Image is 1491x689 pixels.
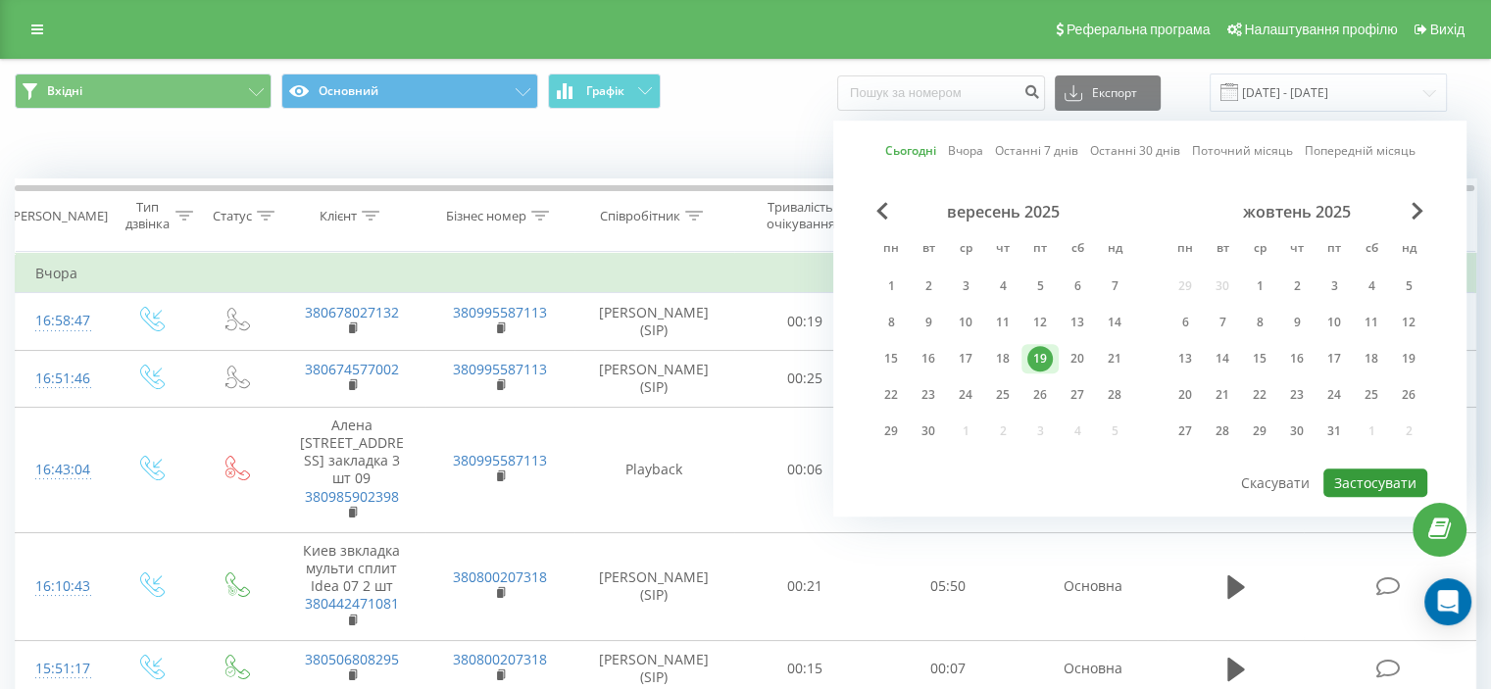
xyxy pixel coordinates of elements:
[1316,271,1353,301] div: пт 3 жовт 2025 р.
[453,451,547,469] a: 380995587113
[878,382,904,408] div: 22
[1065,273,1090,299] div: 6
[1359,273,1384,299] div: 4
[951,235,980,265] abbr: середа
[1065,310,1090,335] div: 13
[872,202,1133,221] div: вересень 2025
[1021,380,1059,410] div: пт 26 вер 2025 р.
[988,235,1018,265] abbr: четвер
[1323,468,1427,497] button: Застосувати
[1065,382,1090,408] div: 27
[916,310,941,335] div: 9
[1359,346,1384,371] div: 18
[1316,380,1353,410] div: пт 24 жовт 2025 р.
[1167,202,1427,221] div: жовтень 2025
[453,567,547,586] a: 380800207318
[1230,468,1320,497] button: Скасувати
[734,350,876,407] td: 00:25
[1102,273,1127,299] div: 7
[213,208,252,224] div: Статус
[1284,346,1310,371] div: 16
[948,142,983,161] a: Вчора
[1278,380,1316,410] div: чт 23 жовт 2025 р.
[1019,532,1167,640] td: Основна
[1278,344,1316,373] div: чт 16 жовт 2025 р.
[984,308,1021,337] div: чт 11 вер 2025 р.
[990,310,1016,335] div: 11
[1353,344,1390,373] div: сб 18 жовт 2025 р.
[1321,273,1347,299] div: 3
[916,418,941,444] div: 30
[1027,310,1053,335] div: 12
[1208,235,1237,265] abbr: вівторок
[320,208,357,224] div: Клієнт
[1063,235,1092,265] abbr: субота
[1241,271,1278,301] div: ср 1 жовт 2025 р.
[1090,142,1180,161] a: Останні 30 днів
[1321,346,1347,371] div: 17
[916,346,941,371] div: 16
[1282,235,1312,265] abbr: четвер
[1390,271,1427,301] div: нд 5 жовт 2025 р.
[916,273,941,299] div: 2
[1359,382,1384,408] div: 25
[953,310,978,335] div: 10
[1172,418,1198,444] div: 27
[914,235,943,265] abbr: вівторок
[1210,346,1235,371] div: 14
[35,567,87,606] div: 16:10:43
[1167,417,1204,446] div: пн 27 жовт 2025 р.
[1027,382,1053,408] div: 26
[16,254,1476,293] td: Вчора
[1210,418,1235,444] div: 28
[1241,380,1278,410] div: ср 22 жовт 2025 р.
[1059,271,1096,301] div: сб 6 вер 2025 р.
[1170,235,1200,265] abbr: понеділок
[984,271,1021,301] div: чт 4 вер 2025 р.
[1359,310,1384,335] div: 11
[35,302,87,340] div: 16:58:47
[574,350,734,407] td: [PERSON_NAME] (SIP)
[1284,273,1310,299] div: 2
[1244,22,1397,37] span: Налаштування профілю
[1316,344,1353,373] div: пт 17 жовт 2025 р.
[305,303,399,321] a: 380678027132
[878,273,904,299] div: 1
[1245,235,1274,265] abbr: середа
[1430,22,1465,37] span: Вихід
[9,208,108,224] div: [PERSON_NAME]
[453,303,547,321] a: 380995587113
[1319,235,1349,265] abbr: п’ятниця
[1021,308,1059,337] div: пт 12 вер 2025 р.
[1247,273,1272,299] div: 1
[1210,382,1235,408] div: 21
[984,344,1021,373] div: чт 18 вер 2025 р.
[910,344,947,373] div: вт 16 вер 2025 р.
[574,532,734,640] td: [PERSON_NAME] (SIP)
[281,74,538,109] button: Основний
[446,208,526,224] div: Бізнес номер
[1412,202,1423,220] span: Next Month
[1167,308,1204,337] div: пн 6 жовт 2025 р.
[1167,380,1204,410] div: пн 20 жовт 2025 р.
[1247,346,1272,371] div: 15
[586,84,624,98] span: Графік
[1027,346,1053,371] div: 19
[1100,235,1129,265] abbr: неділя
[1321,310,1347,335] div: 10
[1390,308,1427,337] div: нд 12 жовт 2025 р.
[910,380,947,410] div: вт 23 вер 2025 р.
[1316,308,1353,337] div: пт 10 жовт 2025 р.
[1102,346,1127,371] div: 21
[1204,344,1241,373] div: вт 14 жовт 2025 р.
[1204,417,1241,446] div: вт 28 жовт 2025 р.
[1284,310,1310,335] div: 9
[947,344,984,373] div: ср 17 вер 2025 р.
[878,310,904,335] div: 8
[35,360,87,398] div: 16:51:46
[1247,382,1272,408] div: 22
[995,142,1078,161] a: Останні 7 днів
[1353,380,1390,410] div: сб 25 жовт 2025 р.
[1021,271,1059,301] div: пт 5 вер 2025 р.
[1096,380,1133,410] div: нд 28 вер 2025 р.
